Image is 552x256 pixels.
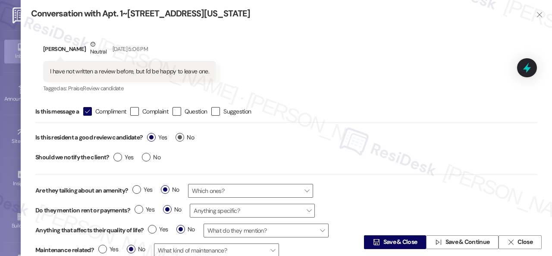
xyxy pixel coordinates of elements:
button: Save & Close [364,235,426,249]
span: Save & Close [383,238,417,247]
button: Save & Continue [426,235,499,249]
i:  [435,239,442,246]
label: Are they talking about an amenity? [35,186,128,195]
label: Should we notify the client? [35,151,109,164]
div: I have not written a review before, but I'd be happy to leave one. [50,67,209,76]
span: Which ones? [188,184,313,198]
span: No [161,185,179,194]
span: Close [517,238,533,247]
span: Save & Continue [445,238,490,247]
span: Compliment [95,107,126,116]
span: Suggestion [223,107,251,116]
label: Anything that affects their quality of life? [35,226,144,235]
span: No [163,205,182,214]
span: Yes [132,185,152,194]
label: Do they mention rent or payments? [35,206,130,215]
span: Complaint [142,107,168,116]
div: Neutral [88,40,108,58]
div: [DATE] 5:06 PM [110,44,148,54]
div: Conversation with Apt. 1~[STREET_ADDRESS][US_STATE] [31,8,522,19]
span: Is this message a [35,107,79,116]
i:  [85,107,90,116]
span: Yes [113,153,133,162]
span: Yes [147,133,167,142]
span: Yes [148,225,168,234]
i:  [508,239,514,246]
div: Tagged as: [43,82,216,95]
button: Close [499,235,542,249]
i:  [373,239,379,246]
i:  [536,11,543,18]
div: [PERSON_NAME] [43,40,216,61]
label: Is this resident a good review candidate? [35,131,143,144]
span: Praise , [68,85,83,92]
span: No [176,133,194,142]
span: Yes [135,205,154,214]
span: Review candidate [83,85,123,92]
span: Anything specific? [190,204,315,218]
span: No [176,225,195,234]
span: What do they mention? [204,224,329,237]
span: Question [185,107,207,116]
span: No [142,153,160,162]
